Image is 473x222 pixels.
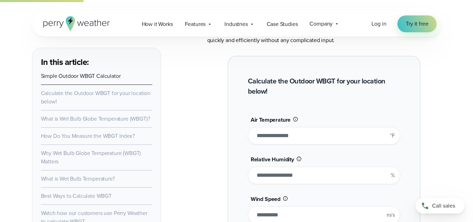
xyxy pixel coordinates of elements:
span: Industries [224,20,248,28]
a: How Do You Measure the WBGT Index? [41,132,135,140]
a: Call sales [416,198,465,214]
span: Relative Humidity [251,155,294,163]
span: Try it free [406,20,428,28]
a: Best Ways to Calculate WBGT [41,192,112,200]
span: Company [309,20,333,28]
h2: Calculate the Outdoor WBGT for your location below! [248,76,400,96]
span: Wind Speed [251,195,280,203]
a: Log in [371,20,386,28]
a: Why Wet Bulb Globe Temperature (WBGT) Matters [41,149,141,166]
a: What is Wet Bulb Globe Temperature (WBGT)? [41,115,150,123]
a: Try it free [397,15,437,32]
a: Case Studies [261,17,304,31]
h2: Simple Outdoor WBGT Calculator [207,9,441,23]
a: Calculate the Outdoor WBGT for your location below! [41,89,151,106]
span: Call sales [432,202,455,210]
a: What is Wet Bulb Temperature? [41,175,115,183]
span: Air Temperature [251,116,291,124]
span: How it Works [142,20,173,28]
span: Features [185,20,206,28]
a: How it Works [136,17,179,31]
span: Case Studies [267,20,298,28]
a: Simple Outdoor WBGT Calculator [41,72,121,80]
h3: In this article: [41,56,152,68]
